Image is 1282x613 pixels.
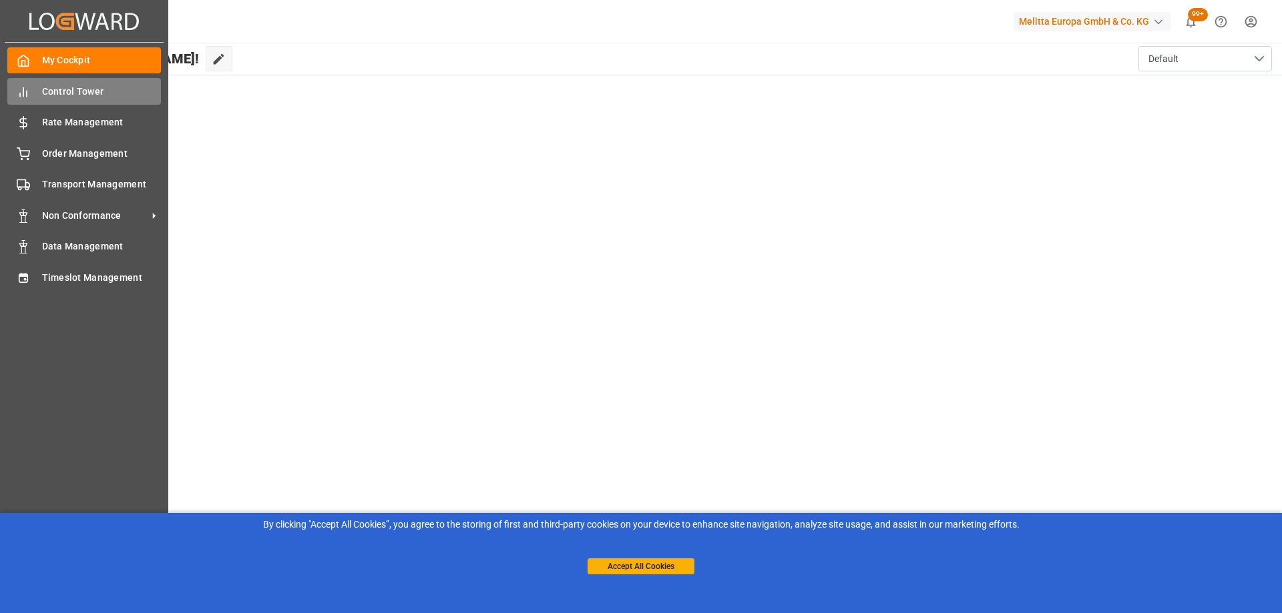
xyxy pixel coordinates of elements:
[42,115,162,129] span: Rate Management
[588,558,694,574] button: Accept All Cookies
[7,140,161,166] a: Order Management
[1014,12,1170,31] div: Melitta Europa GmbH & Co. KG
[7,233,161,259] a: Data Management
[7,109,161,135] a: Rate Management
[1206,7,1236,37] button: Help Center
[42,177,162,191] span: Transport Management
[42,53,162,67] span: My Cockpit
[9,518,1273,532] div: By clicking "Accept All Cookies”, you agree to the storing of first and third-party cookies on yo...
[1176,7,1206,37] button: show 100 new notifications
[7,171,161,197] a: Transport Management
[42,209,148,223] span: Non Conformance
[1188,8,1208,21] span: 99+
[1148,52,1179,66] span: Default
[1138,46,1272,71] button: open menu
[55,46,199,71] span: Hello [PERSON_NAME]!
[7,78,161,104] a: Control Tower
[7,47,161,73] a: My Cockpit
[42,147,162,161] span: Order Management
[42,271,162,285] span: Timeslot Management
[7,264,161,290] a: Timeslot Management
[42,85,162,99] span: Control Tower
[1014,9,1176,34] button: Melitta Europa GmbH & Co. KG
[42,239,162,253] span: Data Management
